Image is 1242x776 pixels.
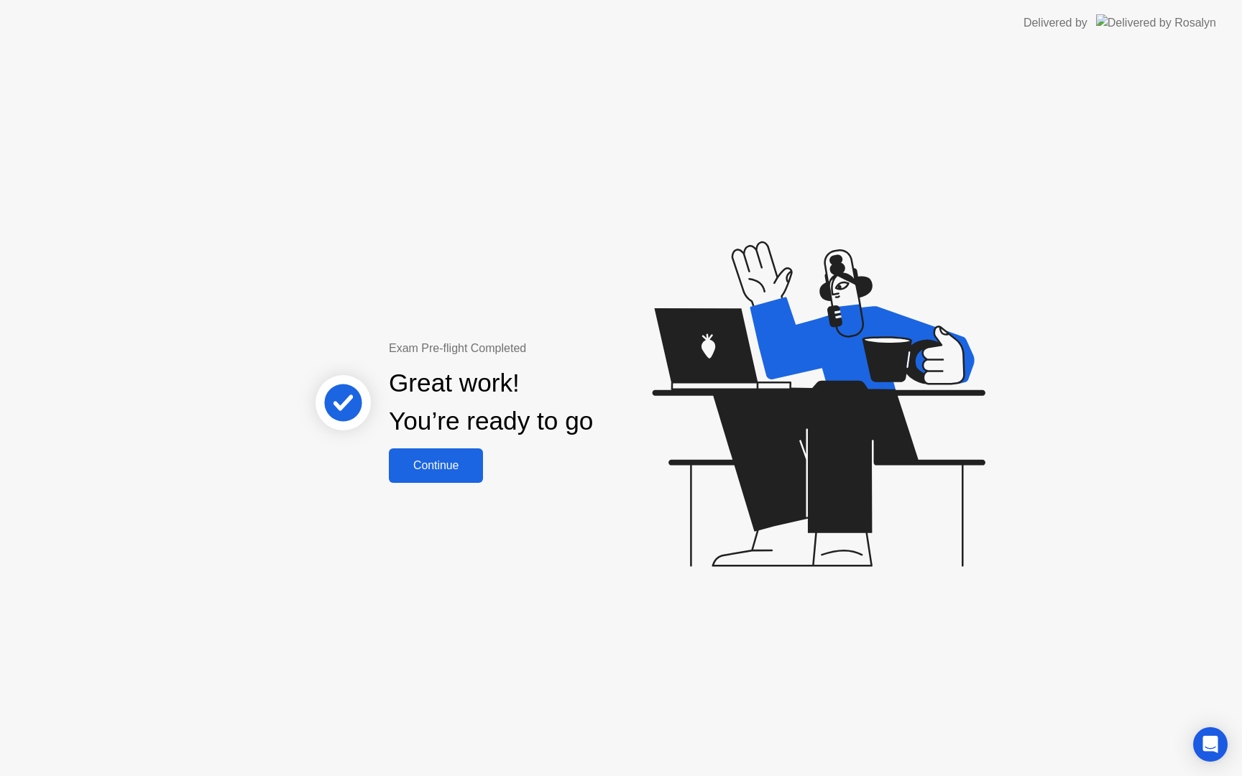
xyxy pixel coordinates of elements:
[389,340,686,357] div: Exam Pre-flight Completed
[1023,14,1087,32] div: Delivered by
[1096,14,1216,31] img: Delivered by Rosalyn
[1193,727,1228,762] div: Open Intercom Messenger
[389,448,483,483] button: Continue
[393,459,479,472] div: Continue
[389,364,593,440] div: Great work! You’re ready to go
